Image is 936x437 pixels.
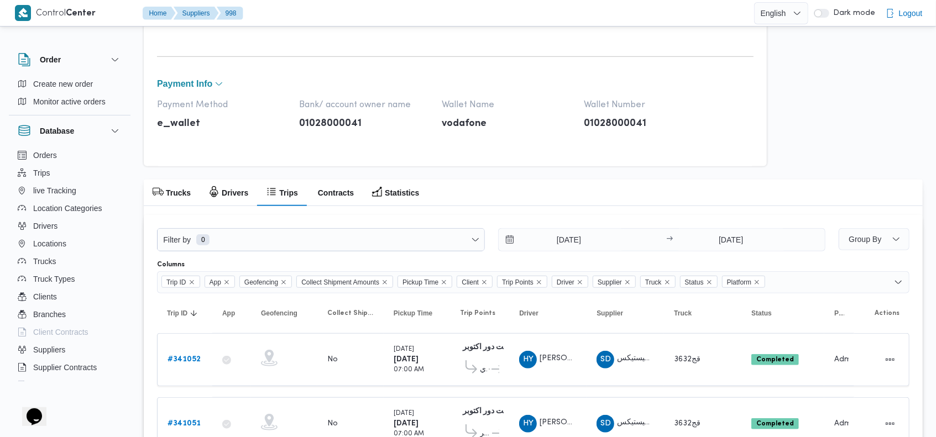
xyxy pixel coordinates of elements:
[13,288,126,306] button: Clients
[157,80,754,88] button: payment Info
[834,309,844,318] span: Platform
[33,77,93,91] span: Create new order
[499,229,624,251] input: Press the down key to open a popover containing a calendar.
[834,420,857,427] span: Admin
[597,309,623,318] span: Supplier
[9,146,130,386] div: Database
[536,279,542,286] button: Remove Trip Points from selection in this group
[834,356,857,363] span: Admin
[279,186,297,199] h2: Trips
[166,276,186,288] span: Trip ID
[849,235,881,244] span: Group By
[157,118,288,130] p: e_wallet
[157,91,754,166] div: payment Info
[299,100,430,110] span: Bank/ account owner name
[394,410,414,417] small: [DATE]
[519,415,537,433] div: Hassan Yousf Husanein Salih
[402,276,438,288] span: Pickup Time
[33,290,57,303] span: Clients
[299,118,430,130] p: 01028000041
[592,304,658,322] button: Supplier
[13,359,126,376] button: Supplier Contracts
[33,149,57,162] span: Orders
[168,420,201,427] b: # 341051
[33,361,97,374] span: Supplier Contracts
[617,419,802,427] span: شركة ديتاك لادارة المشروعات و الخدمات بى لوجيستيكس
[460,309,495,318] span: Trip Points
[66,9,96,18] b: Center
[33,219,57,233] span: Drivers
[166,186,191,199] h2: Trucks
[33,272,75,286] span: Truck Types
[839,228,909,250] button: Group By
[394,356,419,363] b: [DATE]
[442,100,573,110] span: Wallet Name
[540,419,603,427] span: [PERSON_NAME]
[751,354,799,365] span: Completed
[394,309,432,318] span: Pickup Time
[462,276,479,288] span: Client
[394,367,424,373] small: 07:00 AM
[13,376,126,394] button: Devices
[13,93,126,110] button: Monitor active orders
[167,309,187,318] span: Trip ID; Sorted in descending order
[600,351,611,368] span: SD
[296,276,393,288] span: Collect Shipment Amounts
[881,2,927,24] button: Logout
[751,418,799,429] span: Completed
[33,308,66,321] span: Branches
[33,255,56,268] span: Trucks
[205,276,235,288] span: App
[398,276,452,288] span: Pickup Time
[685,276,704,288] span: Status
[223,279,230,286] button: Remove App from selection in this group
[18,124,122,138] button: Database
[481,279,488,286] button: Remove Client from selection in this group
[11,393,46,426] iframe: chat widget
[674,309,692,318] span: Truck
[161,276,200,288] span: Trip ID
[13,235,126,252] button: Locations
[754,279,760,286] button: Remove Platform from selection in this group
[674,420,700,427] span: قج3632
[163,304,207,322] button: Trip IDSorted in descending order
[15,5,31,21] img: X8yXhbKr1z7QwAAAABJRU5ErkJggg==
[617,355,802,362] span: شركة ديتاك لادارة المشروعات و الخدمات بى لوجيستيكس
[894,278,903,287] button: Open list of options
[244,276,278,288] span: Geofencing
[706,279,713,286] button: Remove Status from selection in this group
[557,276,574,288] span: Driver
[239,276,292,288] span: Geofencing
[519,351,537,368] div: Hassan Yousf Husanein Salih
[722,276,766,288] span: Platform
[624,279,631,286] button: Remove Supplier from selection in this group
[318,186,354,199] h2: Contracts
[189,279,195,286] button: Remove Trip ID from selection in this group
[442,118,573,130] p: vodafone
[157,80,212,88] span: payment Info
[222,186,248,199] h2: Drivers
[670,304,736,322] button: Truck
[174,7,219,20] button: Suppliers
[515,304,581,322] button: Driver
[217,7,243,20] button: 998
[280,279,287,286] button: Remove Geofencing from selection in this group
[756,420,794,427] b: Completed
[394,346,414,352] small: [DATE]
[40,124,74,138] h3: Database
[540,355,603,362] span: [PERSON_NAME]
[899,7,923,20] span: Logout
[33,184,76,197] span: live Tracking
[389,304,445,322] button: Pickup Time
[829,9,876,18] span: Dark mode
[727,276,752,288] span: Platform
[157,100,288,110] span: Payment Method
[210,276,221,288] span: App
[645,276,662,288] span: Truck
[9,75,130,115] div: Order
[676,229,786,251] input: Press the down key to open a popover containing a calendar.
[157,260,185,269] label: Columns
[327,309,374,318] span: Collect Shipment Amounts
[600,415,611,433] span: SD
[196,234,210,245] span: 0 available filters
